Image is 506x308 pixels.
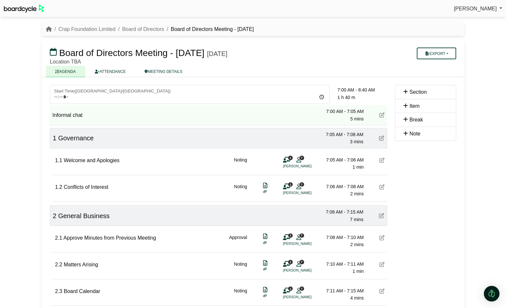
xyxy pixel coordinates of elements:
span: 2 mins [350,242,364,247]
a: Crap Foundation Limited [58,26,115,32]
span: 1 [288,182,293,187]
div: 7:05 AM - 7:06 AM [318,156,364,163]
span: Break [409,117,423,122]
span: Governance [58,134,94,142]
span: [PERSON_NAME] [454,6,497,11]
span: 1.2 [55,184,62,190]
div: Approval [229,234,247,248]
div: 7:00 AM - 7:05 AM [318,108,364,115]
div: 7:06 AM - 7:08 AM [318,183,364,190]
button: Export [417,48,456,59]
span: Conflicts of Interest [64,184,108,190]
span: 1 [288,287,293,291]
span: 7 [300,287,304,291]
a: AGENDA [46,66,85,77]
div: Noting [234,287,247,302]
div: Noting [234,260,247,275]
div: 7:05 AM - 7:08 AM [318,131,363,138]
a: Board of Directors [122,26,164,32]
span: 7 [300,260,304,264]
span: 2 mins [350,191,364,196]
li: [PERSON_NAME] [283,190,332,196]
div: 7:00 AM - 8:40 AM [337,86,387,93]
span: 2.1 [55,235,62,241]
span: 7 [300,182,304,187]
span: Item [409,103,419,109]
span: 1 [288,260,293,264]
span: 3 mins [350,139,363,144]
span: Section [409,89,427,95]
span: 1 h 40 m [337,95,355,100]
span: Approve Minutes from Previous Meeting [63,235,156,241]
span: 7 [300,233,304,238]
div: 7:08 AM - 7:15 AM [318,208,363,216]
span: 5 mins [350,116,364,121]
span: 2 [53,212,56,219]
span: 1 [53,134,56,142]
span: 7 mins [350,217,363,222]
span: Welcome and Apologies [64,158,119,163]
span: Board Calendar [64,288,100,294]
div: 7:08 AM - 7:10 AM [318,234,364,241]
li: [PERSON_NAME] [283,163,332,169]
a: MEETING DETAILS [135,66,192,77]
span: Informal chat [52,112,82,118]
div: Noting [234,183,247,198]
nav: breadcrumb [46,25,254,34]
div: [DATE] [207,50,228,58]
div: 7:10 AM - 7:11 AM [318,260,364,268]
li: [PERSON_NAME] [283,268,332,273]
span: Location TBA [50,59,81,64]
span: 1 [288,233,293,238]
span: 1.1 [55,158,62,163]
img: BoardcycleBlackGreen-aaafeed430059cb809a45853b8cf6d952af9d84e6e89e1f1685b34bfd5cb7d64.svg [4,5,44,13]
span: Board of Directors Meeting - [DATE] [59,48,204,58]
li: [PERSON_NAME] [283,294,332,300]
span: 7 [300,156,304,160]
div: 7:11 AM - 7:15 AM [318,287,364,294]
span: 2.2 [55,262,62,267]
a: [PERSON_NAME] [454,5,502,13]
span: 1 min [353,164,364,170]
a: ATTENDANCE [85,66,135,77]
div: Noting [234,156,247,171]
span: 2.3 [55,288,62,294]
span: 4 mins [350,295,364,301]
li: Board of Directors Meeting - [DATE] [164,25,254,34]
span: General Business [58,212,110,219]
span: 1 min [353,269,364,274]
span: Note [409,131,420,136]
div: Open Intercom Messenger [484,286,499,301]
span: Matters Arising [64,262,98,267]
span: 1 [288,156,293,160]
li: [PERSON_NAME] [283,241,332,246]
